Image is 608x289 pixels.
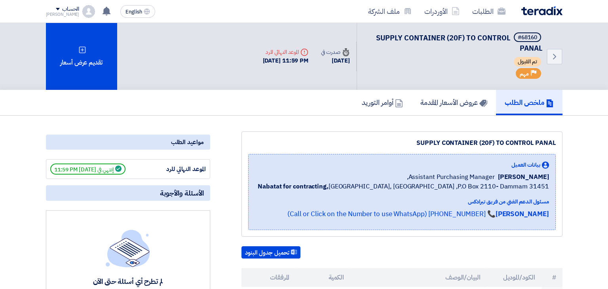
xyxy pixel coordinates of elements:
div: لم تطرح أي أسئلة حتى الآن [61,277,195,286]
th: الكمية [296,268,350,287]
span: الأسئلة والأجوبة [160,188,204,198]
a: الطلبات [466,2,512,21]
img: empty_state_list.svg [106,230,150,267]
th: الكود/الموديل [487,268,541,287]
div: [PERSON_NAME] [46,12,80,17]
span: [GEOGRAPHIC_DATA], [GEOGRAPHIC_DATA] ,P.O Box 2110- Dammam 31451 [258,182,549,191]
button: English [120,5,155,18]
span: English [125,9,142,15]
div: مواعيد الطلب [46,135,210,150]
span: [PERSON_NAME] [498,172,549,182]
th: # [541,268,562,287]
h5: عروض الأسعار المقدمة [420,98,487,107]
div: [DATE] 11:59 PM [263,56,309,65]
img: Teradix logo [521,6,562,15]
div: الحساب [62,6,79,13]
span: Assistant Purchasing Manager, [407,172,495,182]
a: الأوردرات [418,2,466,21]
div: تقديم عرض أسعار [46,23,117,90]
span: إنتهي في [DATE] 11:59 PM [50,164,125,175]
button: تحميل جدول البنود [241,246,300,259]
div: [DATE] [321,56,350,65]
b: Nabatat for contracting, [258,182,329,191]
a: [PERSON_NAME]📞 [PHONE_NUMBER] (Call or Click on the Number to use WhatsApp) [287,209,549,219]
img: profile_test.png [82,5,95,18]
th: البيان/الوصف [350,268,487,287]
a: أوامر التوريد [353,90,412,115]
a: ملف الشركة [362,2,418,21]
div: الموعد النهائي للرد [263,48,309,56]
div: #68160 [518,35,537,40]
a: ملخص الطلب [496,90,562,115]
div: مسئول الدعم الفني من فريق تيرادكس [258,198,549,206]
span: تم القبول [514,57,541,67]
span: مهم [520,70,529,78]
div: صدرت في [321,48,350,56]
span: SUPPLY CONTAINER (20F) TO CONTROL PANAL [376,32,543,53]
h5: ملخص الطلب [505,98,554,107]
span: بيانات العميل [511,161,540,169]
a: عروض الأسعار المقدمة [412,90,496,115]
div: الموعد النهائي للرد [146,165,206,174]
th: المرفقات [241,268,296,287]
h5: أوامر التوريد [362,98,403,107]
strong: [PERSON_NAME] [496,209,549,219]
div: SUPPLY CONTAINER (20F) TO CONTROL PANAL [248,138,556,148]
h5: SUPPLY CONTAINER (20F) TO CONTROL PANAL [367,32,543,53]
